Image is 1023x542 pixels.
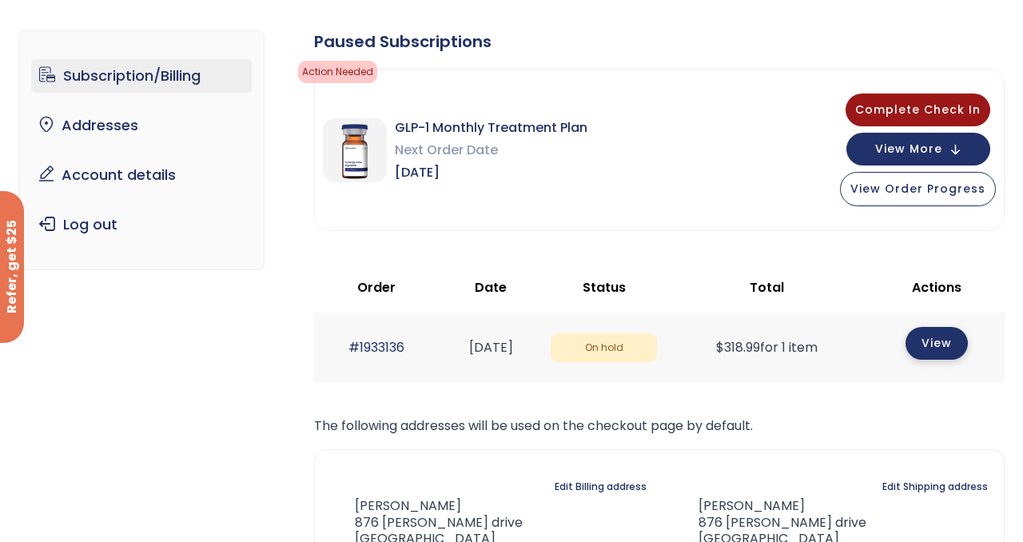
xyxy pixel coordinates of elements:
[314,415,1005,437] p: The following addresses will be used on the checkout page by default.
[665,313,869,382] td: for 1 item
[906,327,968,360] a: View
[555,476,647,498] a: Edit Billing address
[323,118,387,182] img: GLP-1 Monthly Treatment Plan
[912,278,961,297] span: Actions
[298,61,377,83] span: Action Needed
[314,30,1005,53] div: Paused Subscriptions
[395,161,587,184] span: [DATE]
[750,278,784,297] span: Total
[395,139,587,161] span: Next Order Date
[475,278,507,297] span: Date
[18,30,265,270] nav: Account pages
[31,109,253,142] a: Addresses
[716,338,724,357] span: $
[348,338,404,357] a: #1933136
[31,208,253,241] a: Log out
[846,94,990,126] button: Complete Check In
[846,133,990,165] button: View More
[31,59,253,93] a: Subscription/Billing
[882,476,988,498] a: Edit Shipping address
[850,181,985,197] span: View Order Progress
[855,102,981,118] span: Complete Check In
[583,278,626,297] span: Status
[875,144,942,154] span: View More
[551,333,657,363] span: On hold
[469,338,513,357] time: [DATE]
[840,172,996,206] button: View Order Progress
[31,158,253,192] a: Account details
[357,278,396,297] span: Order
[395,117,587,139] span: GLP-1 Monthly Treatment Plan
[716,338,760,357] span: 318.99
